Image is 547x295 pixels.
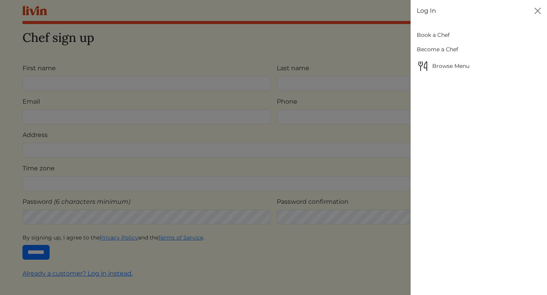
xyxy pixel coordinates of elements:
[417,60,541,72] span: Browse Menu
[417,42,541,57] a: Become a Chef
[417,6,436,16] a: Log In
[417,28,541,42] a: Book a Chef
[417,60,429,72] img: Browse Menu
[531,5,544,17] button: Close
[417,57,541,75] a: Browse MenuBrowse Menu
